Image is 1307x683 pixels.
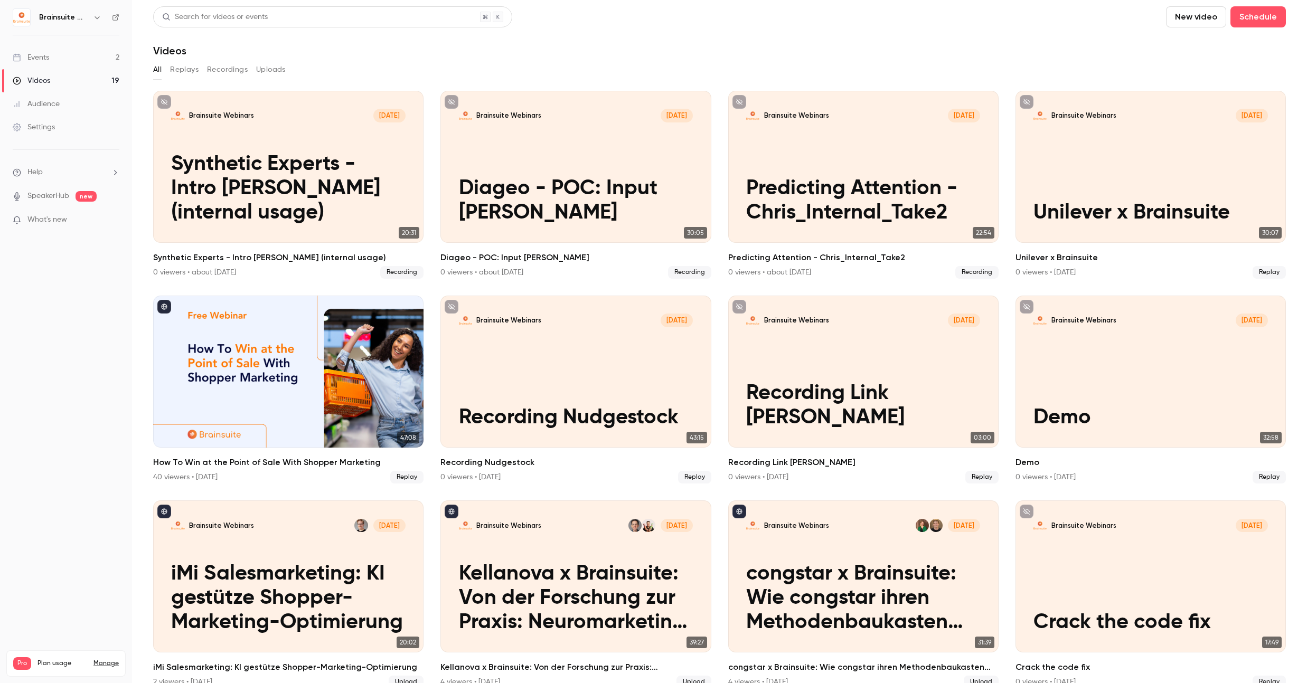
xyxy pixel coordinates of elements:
h2: Unilever x Brainsuite [1015,251,1286,264]
div: 0 viewers • [DATE] [1015,472,1076,482]
p: Brainsuite Webinars [1051,521,1116,530]
span: [DATE] [661,109,693,122]
li: Unilever x Brainsuite [1015,91,1286,279]
span: 39:27 [687,637,707,648]
button: unpublished [445,300,458,314]
img: congstar x Brainsuite: Wie congstar ihren Methodenbaukasten erweitert [746,519,759,532]
span: [DATE] [1236,519,1268,532]
a: DemoBrainsuite Webinars[DATE]Demo32:58Demo0 viewers • [DATE]Replay [1015,296,1286,483]
span: What's new [27,214,67,225]
div: Audience [13,99,60,109]
button: Recordings [207,61,248,78]
h2: Demo [1015,456,1286,469]
img: Demo [1033,314,1047,327]
img: Alexander Kunert [354,519,368,532]
div: Search for videos or events [162,12,268,23]
span: Replay [1253,471,1286,483]
h2: Diageo - POC: Input [PERSON_NAME] [440,251,711,264]
span: Plan usage [37,659,87,668]
span: Recording [668,266,711,279]
h1: Videos [153,44,186,57]
p: Kellanova x Brainsuite: Von der Forschung zur Praxis: Neuromarketing im Team leben [459,562,693,634]
img: Diageo - POC: Input Chris [459,109,472,122]
img: Predicting Attention - Chris_Internal_Take2 [746,109,759,122]
div: 0 viewers • about [DATE] [440,267,523,278]
span: Replay [678,471,711,483]
span: 47:08 [397,432,419,443]
li: Predicting Attention - Chris_Internal_Take2 [728,91,999,279]
p: Brainsuite Webinars [189,111,254,120]
span: 30:07 [1259,227,1282,239]
p: Brainsuite Webinars [1051,316,1116,325]
p: Brainsuite Webinars [476,111,541,120]
span: [DATE] [661,519,693,532]
p: congstar x Brainsuite: Wie congstar ihren Methodenbaukasten erweitert [746,562,981,634]
h2: How To Win at the Point of Sale With Shopper Marketing [153,456,424,469]
span: Recording [955,266,999,279]
li: Demo [1015,296,1286,483]
img: Recording Link Chris Nudgestock [746,314,759,327]
button: Replays [170,61,199,78]
button: published [732,505,746,518]
div: 40 viewers • [DATE] [153,472,218,482]
a: Diageo - POC: Input ChrisBrainsuite Webinars[DATE]Diageo - POC: Input [PERSON_NAME]30:05Diageo - ... [440,91,711,279]
span: 20:02 [397,637,419,648]
div: 0 viewers • about [DATE] [728,267,811,278]
a: 47:08How To Win at the Point of Sale With Shopper Marketing40 viewers • [DATE]Replay [153,296,424,483]
h2: Recording Link [PERSON_NAME] [728,456,999,469]
img: Peter Krause [628,519,642,532]
span: new [76,191,97,202]
p: Brainsuite Webinars [1051,111,1116,120]
p: Recording Link [PERSON_NAME] [746,381,981,430]
div: Settings [13,122,55,132]
span: Pro [13,657,31,670]
span: 17:49 [1262,637,1282,648]
img: Andrea Wielpütz [916,519,929,532]
span: 30:05 [684,227,707,239]
h6: Brainsuite Webinars [39,12,89,23]
span: 03:00 [971,432,994,443]
span: [DATE] [661,314,693,327]
img: Andreas Billker [642,519,655,532]
button: unpublished [445,95,458,109]
p: iMi Salesmarketing: KI gestütze Shopper-Marketing-Optimierung [171,562,406,634]
span: [DATE] [948,314,980,327]
li: Diageo - POC: Input Chris [440,91,711,279]
span: 31:39 [975,637,994,648]
h2: Synthetic Experts - Intro [PERSON_NAME] (internal usage) [153,251,424,264]
button: unpublished [732,300,746,314]
span: [DATE] [1236,109,1268,122]
img: Recording Nudgestock [459,314,472,327]
p: Brainsuite Webinars [476,316,541,325]
span: [DATE] [948,109,980,122]
button: published [445,505,458,518]
span: Help [27,167,43,178]
img: Brainsuite Webinars [13,9,30,26]
h2: Kellanova x Brainsuite: Von der Forschung zur Praxis: Neuromarketing im Team leben [440,661,711,673]
span: Replay [1253,266,1286,279]
span: 43:15 [687,432,707,443]
button: unpublished [732,95,746,109]
h2: Predicting Attention - Chris_Internal_Take2 [728,251,999,264]
li: Recording Nudgestock [440,296,711,483]
h2: iMi Salesmarketing: KI gestütze Shopper-Marketing-Optimierung [153,661,424,673]
a: Synthetic Experts - Intro Chris (internal usage)Brainsuite Webinars[DATE]Synthetic Experts - Intr... [153,91,424,279]
a: Predicting Attention - Chris_Internal_Take2Brainsuite Webinars[DATE]Predicting Attention - Chris_... [728,91,999,279]
p: Brainsuite Webinars [764,111,829,120]
img: iMi Salesmarketing: KI gestütze Shopper-Marketing-Optimierung [171,519,184,532]
a: Manage [93,659,119,668]
button: unpublished [1020,505,1033,518]
p: Brainsuite Webinars [764,521,829,530]
a: Unilever x BrainsuiteBrainsuite Webinars[DATE]Unilever x Brainsuite30:07Unilever x Brainsuite0 vi... [1015,91,1286,279]
p: Predicting Attention - Chris_Internal_Take2 [746,176,981,225]
button: unpublished [1020,300,1033,314]
button: unpublished [1020,95,1033,109]
div: 0 viewers • [DATE] [728,472,788,482]
img: Crack the code fix [1033,519,1047,532]
p: Brainsuite Webinars [476,521,541,530]
p: Synthetic Experts - Intro [PERSON_NAME] (internal usage) [171,152,406,225]
p: Demo [1033,405,1268,430]
a: Recording NudgestockBrainsuite Webinars[DATE]Recording Nudgestock43:15Recording Nudgestock0 viewe... [440,296,711,483]
span: Replay [965,471,999,483]
li: Recording Link Chris Nudgestock [728,296,999,483]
